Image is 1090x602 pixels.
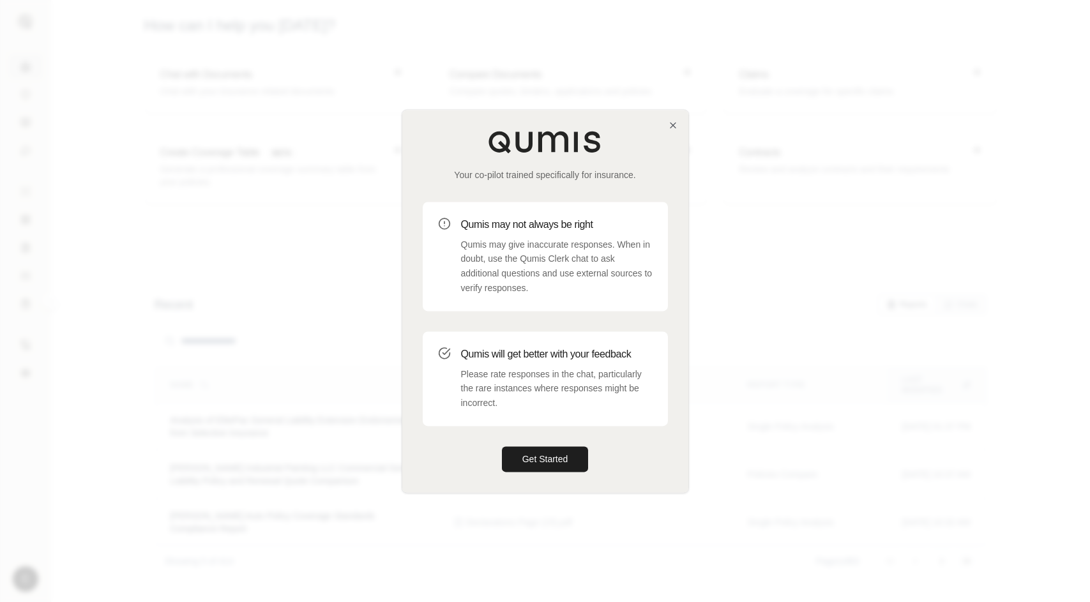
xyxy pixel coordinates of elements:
[461,237,653,296] p: Qumis may give inaccurate responses. When in doubt, use the Qumis Clerk chat to ask additional qu...
[502,446,589,472] button: Get Started
[461,217,653,232] h3: Qumis may not always be right
[423,169,668,181] p: Your co-pilot trained specifically for insurance.
[488,130,603,153] img: Qumis Logo
[461,367,653,410] p: Please rate responses in the chat, particularly the rare instances where responses might be incor...
[461,347,653,362] h3: Qumis will get better with your feedback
